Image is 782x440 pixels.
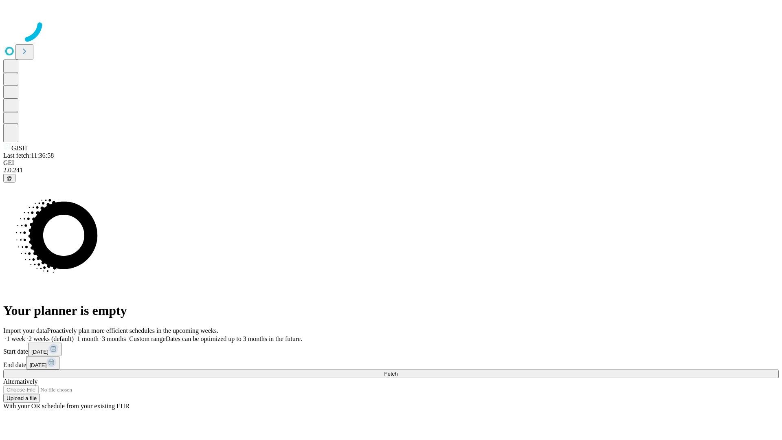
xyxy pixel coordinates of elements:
[29,362,46,368] span: [DATE]
[166,335,302,342] span: Dates can be optimized up to 3 months in the future.
[129,335,165,342] span: Custom range
[3,356,779,370] div: End date
[28,343,62,356] button: [DATE]
[7,175,12,181] span: @
[3,167,779,174] div: 2.0.241
[26,356,59,370] button: [DATE]
[3,303,779,318] h1: Your planner is empty
[29,335,74,342] span: 2 weeks (default)
[7,335,25,342] span: 1 week
[3,327,47,334] span: Import your data
[31,349,48,355] span: [DATE]
[77,335,99,342] span: 1 month
[384,371,398,377] span: Fetch
[102,335,126,342] span: 3 months
[3,394,40,403] button: Upload a file
[11,145,27,152] span: GJSH
[47,327,218,334] span: Proactively plan more efficient schedules in the upcoming weeks.
[3,378,37,385] span: Alternatively
[3,370,779,378] button: Fetch
[3,403,130,409] span: With your OR schedule from your existing EHR
[3,152,54,159] span: Last fetch: 11:36:58
[3,343,779,356] div: Start date
[3,159,779,167] div: GEI
[3,174,15,183] button: @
